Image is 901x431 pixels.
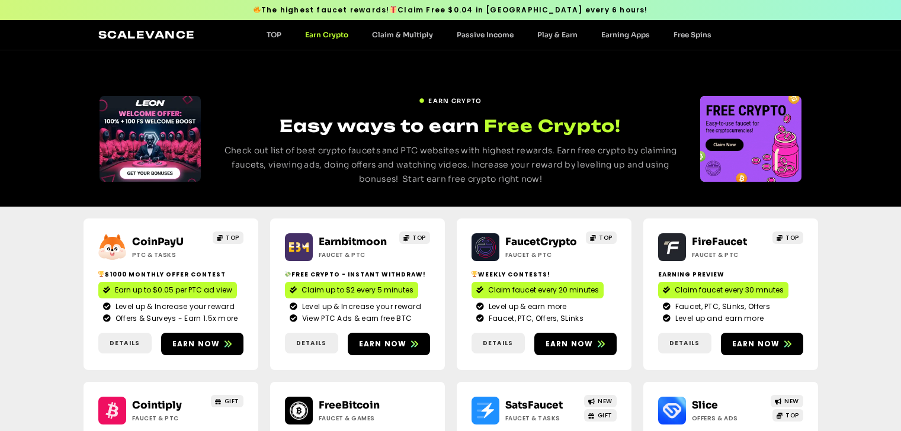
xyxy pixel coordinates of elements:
img: 💸 [285,271,291,277]
span: Level up and earn more [672,313,764,324]
a: GIFT [211,395,243,407]
img: 🎁 [390,6,397,13]
div: Slides [700,96,801,182]
h2: Faucet & Tasks [505,414,579,423]
span: Details [296,339,326,348]
span: GIFT [225,397,239,406]
h2: Faucet & PTC [505,250,579,259]
span: Claim faucet every 30 mnutes [675,285,784,295]
span: GIFT [598,411,613,420]
span: Details [110,339,140,348]
img: 🏆 [98,271,104,277]
a: SatsFaucet [505,399,563,411]
a: Earning Apps [589,30,662,39]
div: Slides [100,96,201,182]
a: NEW [584,395,617,407]
h2: Faucet & PTC [692,250,766,259]
span: Free Crypto! [484,114,621,137]
a: Details [285,333,338,353]
img: 🔥 [254,6,261,13]
span: TOP [785,233,799,242]
a: NEW [771,395,803,407]
a: GIFT [584,409,617,422]
span: Level up & earn more [486,301,567,312]
h2: Offers & Ads [692,414,766,423]
span: Offers & Surveys - Earn 1.5x more [113,313,238,324]
h2: Weekly contests! [472,270,617,279]
a: Free Spins [662,30,723,39]
a: TOP [255,30,293,39]
a: TOP [213,231,243,244]
h2: ptc & Tasks [132,250,206,259]
span: Faucet, PTC, SLinks, Offers [672,301,770,312]
span: NEW [784,397,799,406]
a: TOP [772,231,803,244]
a: Earn now [161,333,243,355]
span: EARN CRYPTO [428,97,482,105]
a: Details [658,333,711,353]
span: TOP [226,233,239,242]
nav: Menu [255,30,723,39]
a: Cointiply [132,399,182,411]
a: Scalevance [98,28,195,41]
span: The highest faucet rewards! Claim Free $0.04 in [GEOGRAPHIC_DATA] every 6 hours! [253,5,647,15]
a: Earnbitmoon [319,236,387,248]
span: TOP [412,233,426,242]
span: Level up & Increase your reward [113,301,235,312]
a: EARN CRYPTO [419,92,482,105]
span: NEW [598,397,613,406]
span: Earn up to $0.05 per PTC ad view [115,285,232,295]
a: FaucetCrypto [505,236,577,248]
a: Details [472,333,525,353]
a: FreeBitcoin [319,399,380,411]
span: Earn now [172,339,220,349]
span: Earn now [546,339,594,349]
div: 1 / 3 [700,96,801,182]
span: Claim faucet every 20 minutes [488,285,599,295]
a: Earn now [348,333,430,355]
span: Details [483,339,513,348]
a: Earn up to $0.05 per PTC ad view [98,282,237,298]
span: Earn now [359,339,407,349]
h2: Earning Preview [658,270,803,279]
a: Details [98,333,152,353]
span: Easy ways to earn [280,115,479,136]
a: Claim faucet every 20 minutes [472,282,604,298]
a: Play & Earn [525,30,589,39]
p: Check out list of best crypto faucets and PTC websites with highest rewards. Earn free crypto by ... [223,144,678,186]
span: Claim up to $2 every 5 minutes [302,285,413,295]
span: Level up & Increase your reward [299,301,421,312]
a: FireFaucet [692,236,747,248]
img: 🏆 [472,271,477,277]
h2: Free crypto - Instant withdraw! [285,270,430,279]
h2: Faucet & PTC [319,250,393,259]
a: Earn Crypto [293,30,360,39]
span: Faucet, PTC, Offers, SLinks [486,313,583,324]
a: Claim faucet every 30 mnutes [658,282,788,298]
span: Details [669,339,700,348]
a: Claim up to $2 every 5 minutes [285,282,418,298]
a: Passive Income [445,30,525,39]
h2: $1000 Monthly Offer contest [98,270,243,279]
a: Earn now [721,333,803,355]
a: Earn now [534,333,617,355]
a: TOP [586,231,617,244]
a: CoinPayU [132,236,184,248]
a: Claim & Multiply [360,30,445,39]
a: TOP [399,231,430,244]
a: TOP [772,409,803,422]
h2: Faucet & Games [319,414,393,423]
span: View PTC Ads & earn free BTC [299,313,412,324]
span: Earn now [732,339,780,349]
span: TOP [599,233,613,242]
span: TOP [785,411,799,420]
h2: Faucet & PTC [132,414,206,423]
a: Slice [692,399,718,411]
